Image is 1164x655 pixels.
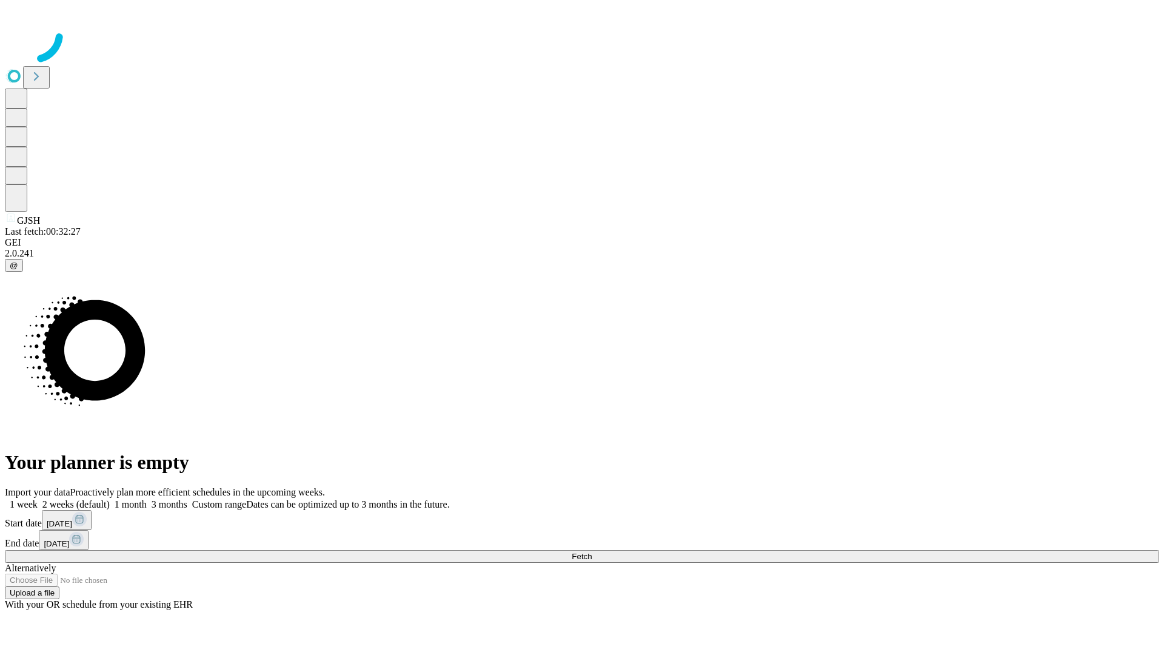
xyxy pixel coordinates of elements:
[17,215,40,226] span: GJSH
[152,499,187,509] span: 3 months
[5,237,1159,248] div: GEI
[5,226,81,237] span: Last fetch: 00:32:27
[5,510,1159,530] div: Start date
[42,499,110,509] span: 2 weeks (default)
[192,499,246,509] span: Custom range
[5,487,70,497] span: Import your data
[47,519,72,528] span: [DATE]
[70,487,325,497] span: Proactively plan more efficient schedules in the upcoming weeks.
[5,550,1159,563] button: Fetch
[42,510,92,530] button: [DATE]
[5,586,59,599] button: Upload a file
[5,248,1159,259] div: 2.0.241
[572,552,592,561] span: Fetch
[5,530,1159,550] div: End date
[10,261,18,270] span: @
[5,599,193,610] span: With your OR schedule from your existing EHR
[115,499,147,509] span: 1 month
[10,499,38,509] span: 1 week
[44,539,69,548] span: [DATE]
[246,499,449,509] span: Dates can be optimized up to 3 months in the future.
[5,259,23,272] button: @
[5,563,56,573] span: Alternatively
[5,451,1159,474] h1: Your planner is empty
[39,530,89,550] button: [DATE]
